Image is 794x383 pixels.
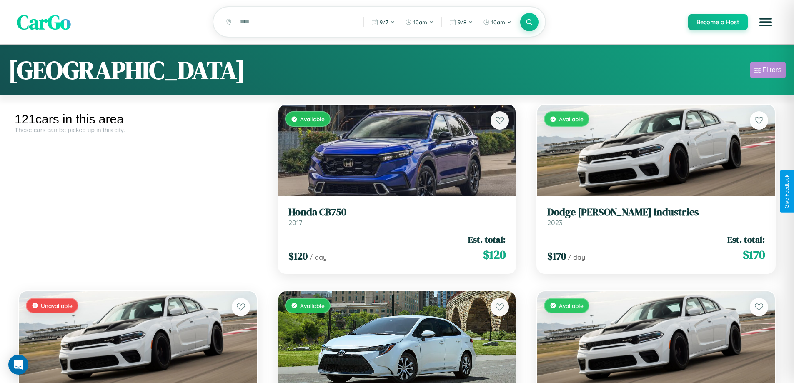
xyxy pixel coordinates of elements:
span: 9 / 7 [380,19,388,25]
span: Available [559,302,584,309]
span: 10am [491,19,505,25]
span: 10am [413,19,427,25]
span: $ 120 [483,246,506,263]
span: / day [568,253,585,261]
div: Open Intercom Messenger [8,355,28,375]
button: Open menu [754,10,777,34]
h3: Dodge [PERSON_NAME] Industries [547,206,765,218]
div: These cars can be picked up in this city. [15,126,261,133]
button: Become a Host [688,14,748,30]
span: 2017 [288,218,302,227]
div: Filters [762,66,781,74]
button: Filters [750,62,786,78]
button: 9/7 [367,15,399,29]
span: $ 170 [743,246,765,263]
div: Give Feedback [784,175,790,208]
button: 9/8 [445,15,477,29]
a: Honda CB7502017 [288,206,506,227]
button: 10am [401,15,438,29]
span: Est. total: [468,233,506,245]
button: 10am [479,15,516,29]
span: $ 120 [288,249,308,263]
span: CarGo [17,8,71,36]
h1: [GEOGRAPHIC_DATA] [8,53,245,87]
span: Est. total: [727,233,765,245]
span: Unavailable [41,302,73,309]
span: Available [300,115,325,123]
span: 9 / 8 [458,19,466,25]
span: Available [559,115,584,123]
span: 2023 [547,218,562,227]
h3: Honda CB750 [288,206,506,218]
a: Dodge [PERSON_NAME] Industries2023 [547,206,765,227]
span: $ 170 [547,249,566,263]
span: / day [309,253,327,261]
div: 121 cars in this area [15,112,261,126]
span: Available [300,302,325,309]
